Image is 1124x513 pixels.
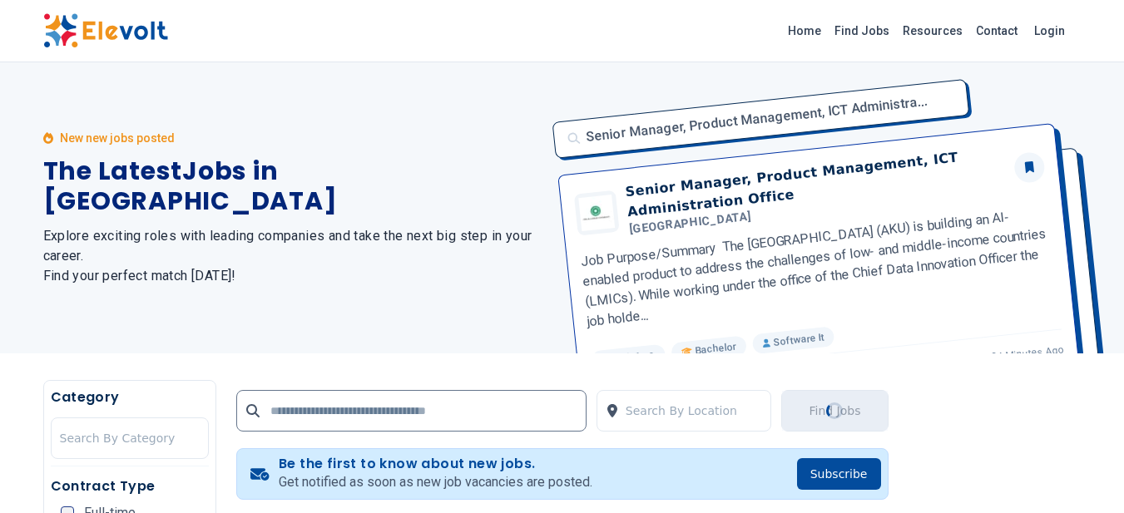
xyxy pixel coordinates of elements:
[781,390,888,432] button: Find JobsLoading...
[279,456,592,472] h4: Be the first to know about new jobs.
[969,17,1024,44] a: Contact
[51,387,209,407] h5: Category
[826,402,844,420] div: Loading...
[896,17,969,44] a: Resources
[797,458,881,490] button: Subscribe
[1041,433,1124,513] iframe: Chat Widget
[51,476,209,496] h5: Contract Type
[60,130,175,146] p: New new jobs posted
[781,17,828,44] a: Home
[1024,14,1075,47] a: Login
[828,17,896,44] a: Find Jobs
[43,13,168,48] img: Elevolt
[43,226,542,286] h2: Explore exciting roles with leading companies and take the next big step in your career. Find you...
[43,156,542,216] h1: The Latest Jobs in [GEOGRAPHIC_DATA]
[279,472,592,492] p: Get notified as soon as new job vacancies are posted.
